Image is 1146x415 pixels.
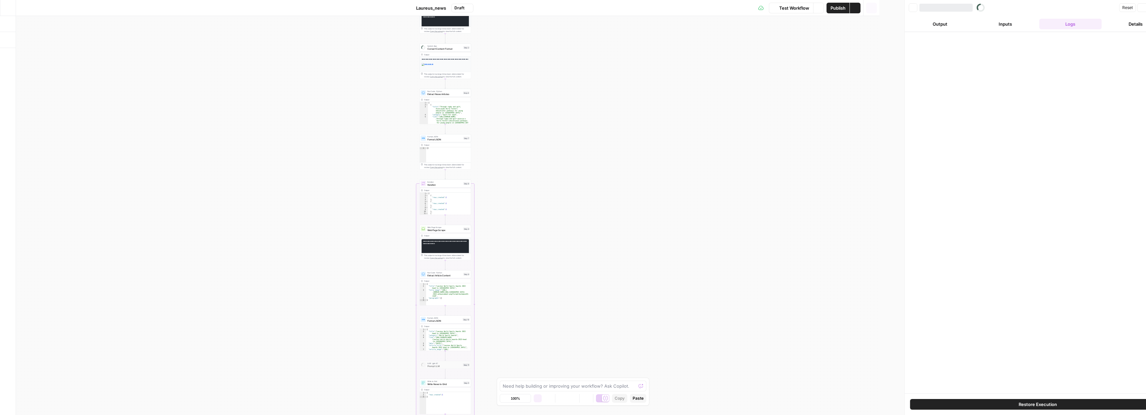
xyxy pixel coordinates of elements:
[630,394,646,403] button: Paste
[463,182,470,185] div: Step 6
[424,392,426,394] span: Toggle code folding, rows 1 through 3
[420,205,428,207] div: 7
[420,299,426,301] div: 5
[420,343,426,345] div: 5
[420,116,428,124] div: 5
[427,274,462,277] span: Extract Article Content
[420,102,428,104] div: 1
[424,280,462,282] div: Output
[424,144,462,146] div: Output
[420,392,426,394] div: 1
[909,19,971,29] button: Output
[1039,19,1102,29] button: Logs
[427,380,462,383] span: Write to Grid
[420,289,426,297] div: 3
[420,197,428,199] div: 3
[420,193,428,195] div: 1
[427,271,462,274] span: Run Code · Python
[1122,5,1133,11] span: Reset
[463,227,470,230] div: Step 8
[419,316,471,351] div: Format JSONFormat JSONStep 10Output{ "title":"Laureus World Sports Awards 2023 head to [GEOGRAPHI...
[831,5,846,11] span: Publish
[420,297,426,299] div: 4
[424,388,462,391] div: Output
[426,213,428,215] span: Toggle code folding, rows 11 through 13
[427,362,462,365] span: LLM · gpt-4.1
[633,395,644,401] span: Paste
[419,379,471,414] div: Write to GridWrite News to GridStep 5Output{ "rows_created":1}
[420,349,426,357] div: 7
[1019,401,1057,408] span: Restore Execution
[420,211,428,213] div: 10
[427,317,461,319] span: Format JSON
[420,106,428,114] div: 3
[463,91,470,94] div: Step 4
[420,199,428,201] div: 4
[615,395,625,401] span: Copy
[426,193,428,195] span: Toggle code folding, rows 1 through 386
[451,4,473,12] button: Draft
[427,228,462,232] span: Web Page Scrape
[424,163,470,169] div: This output is too large & has been abbreviated for review. to view the full content.
[420,209,428,211] div: 9
[1119,3,1136,12] button: Reset
[427,382,462,386] span: Write News to Grid
[424,325,462,328] div: Output
[445,124,446,134] g: Edge from step_4 to step_7
[420,283,426,285] div: 1
[463,273,470,276] div: Step 9
[427,226,462,229] span: Web Page Scrape
[420,396,426,398] div: 3
[420,114,428,116] div: 4
[427,364,462,368] span: Prompt LLM
[426,104,428,106] span: Toggle code folding, rows 2 through 7
[427,92,462,96] span: Extract News Articles
[445,306,446,315] g: Edge from step_9 to step_10
[427,47,462,50] span: Convert Content Format
[426,195,428,197] span: Toggle code folding, rows 2 through 4
[427,319,461,322] span: Format JSON
[463,381,470,384] div: Step 5
[454,5,464,11] span: Draft
[445,369,446,379] g: Edge from step_11 to step_5
[416,5,446,11] span: Laureus_news
[463,137,470,140] div: Step 7
[430,166,443,168] span: Copy the output
[769,3,813,13] button: Test Workflow
[424,53,462,56] div: Output
[420,394,426,396] div: 2
[445,34,446,43] g: Edge from step_1 to step_2
[430,30,443,32] span: Copy the output
[463,363,470,366] div: Step 11
[511,396,520,401] span: 100%
[420,124,428,126] div: 6
[419,180,471,215] div: IterationIterationStep 6Output[ { "rows_created":1 }, { "rows_created":1 }, { "rows_created":1 },...
[420,147,426,149] div: 1
[420,335,426,337] div: 3
[420,213,428,215] div: 11
[445,215,446,225] g: Edge from step_6 to step_8
[445,170,446,179] g: Edge from step_7 to step_6
[612,394,627,403] button: Copy
[827,3,850,13] button: Publish
[427,138,462,141] span: Format JSON
[424,283,426,285] span: Toggle code folding, rows 1 through 5
[419,89,471,124] div: Run Code · PythonExtract News ArticlesStep 4Output[ { "title":"Through rugby and golf, Associação...
[974,19,1036,29] button: Inputs
[463,318,470,321] div: Step 10
[420,345,426,349] div: 6
[420,329,426,331] div: 1
[419,270,471,306] div: Run Code · PythonExtract Article ContentStep 9Output{ "title":"Laureus World Sports Awards 2023 h...
[427,181,462,183] span: Iteration
[420,104,428,106] div: 2
[419,361,471,369] div: LLM · gpt-4.1Prompt LLMStep 11
[420,195,428,197] div: 2
[424,27,470,33] div: This output is too large & has been abbreviated for review. to view the full content.
[424,254,470,259] div: This output is too large & has been abbreviated for review. to view the full content.
[420,331,426,335] div: 2
[430,257,443,259] span: Copy the output
[420,337,426,343] div: 4
[426,207,428,209] span: Toggle code folding, rows 8 through 10
[427,183,462,186] span: Iteration
[420,201,428,203] div: 5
